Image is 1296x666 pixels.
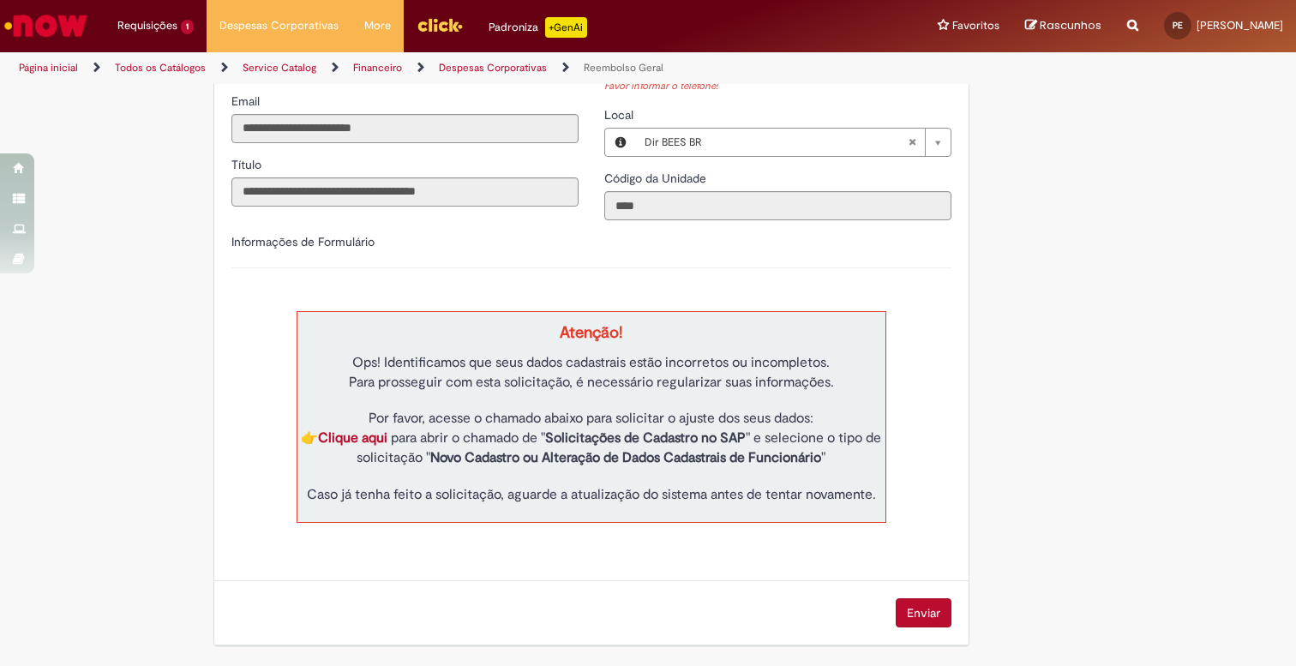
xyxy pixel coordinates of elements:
strong: Solicitações de Cadastro no SAP [545,429,746,447]
strong: Atenção! [560,322,622,343]
a: Dir BEES BRLimpar campo Local [636,129,951,156]
label: Somente leitura - Título [231,156,265,173]
span: More [364,17,391,34]
a: Todos os Catálogos [115,61,206,75]
p: +GenAi [545,17,587,38]
abbr: Limpar campo Local [899,129,925,156]
span: Ops! Identificamos que seus dados cadastrais estão incorretos ou incompletos. [352,354,830,371]
strong: Novo Cadastro ou Alteração de Dados Cadastrais de Funcionário [430,449,821,466]
div: Padroniza [489,17,587,38]
input: Código da Unidade [604,191,951,220]
span: Rascunhos [1040,17,1101,33]
div: Favor informar o telefone! [604,80,951,94]
span: 1 [181,20,194,34]
span: Para prosseguir com esta solicitação, é necessário regularizar suas informações. [349,374,834,391]
span: Por favor, acesse o chamado abaixo para solicitar o ajuste dos seus dados: [369,410,813,427]
input: Email [231,114,579,143]
a: Rascunhos [1025,18,1101,34]
button: Enviar [896,598,951,627]
input: Título [231,177,579,207]
a: Página inicial [19,61,78,75]
span: Dir BEES BR [645,129,908,156]
ul: Trilhas de página [13,52,851,84]
span: PE [1173,20,1183,31]
a: Reembolso Geral [584,61,663,75]
span: Somente leitura - Título [231,157,265,172]
span: 👉 para abrir o chamado de " " e selecione o tipo de solicitação " " [301,429,881,466]
span: [PERSON_NAME] [1197,18,1283,33]
span: Favoritos [952,17,999,34]
a: Financeiro [353,61,402,75]
span: Somente leitura - Código da Unidade [604,171,710,186]
span: Requisições [117,17,177,34]
label: Informações de Formulário [231,234,375,249]
label: Somente leitura - Email [231,93,263,110]
a: Clique aqui [318,429,387,447]
span: Local [604,107,637,123]
img: click_logo_yellow_360x200.png [417,12,463,38]
img: ServiceNow [2,9,90,43]
a: Despesas Corporativas [439,61,547,75]
button: Local, Visualizar este registro Dir BEES BR [605,129,636,156]
span: Despesas Corporativas [219,17,339,34]
span: Somente leitura - Email [231,93,263,109]
label: Somente leitura - Código da Unidade [604,170,710,187]
span: Caso já tenha feito a solicitação, aguarde a atualização do sistema antes de tentar novamente. [307,486,876,503]
a: Service Catalog [243,61,316,75]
